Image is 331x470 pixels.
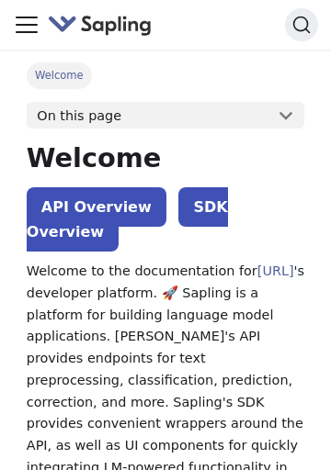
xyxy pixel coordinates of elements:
button: On this page [27,102,304,129]
a: API Overview [27,187,166,227]
span: Welcome [27,62,92,88]
nav: Breadcrumbs [27,62,304,88]
button: Search (Command+K) [285,8,318,41]
h1: Welcome [27,142,304,175]
a: Sapling.aiSapling.ai [48,12,159,39]
a: SDK Overview [27,187,228,251]
button: Toggle navigation bar [13,11,40,39]
a: [URL] [257,263,294,278]
img: Sapling.ai [48,12,153,39]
